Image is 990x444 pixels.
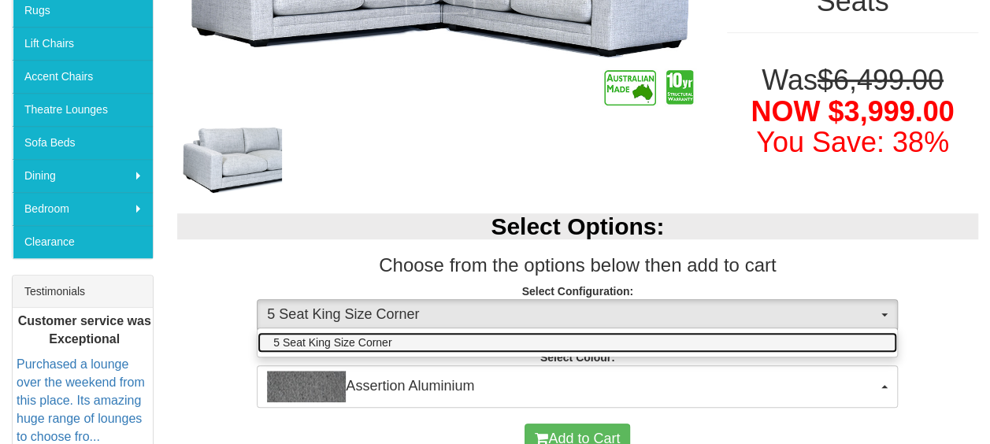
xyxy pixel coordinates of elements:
b: Customer service was Exceptional [18,313,151,345]
span: 5 Seat King Size Corner [273,335,391,350]
a: Dining [13,159,153,192]
del: $6,499.00 [818,64,944,96]
font: You Save: 38% [756,126,949,158]
a: Clearance [13,225,153,258]
span: NOW $3,999.00 [751,95,954,128]
img: Assertion Aluminium [267,371,346,402]
span: 5 Seat King Size Corner [267,305,877,325]
a: Theatre Lounges [13,93,153,126]
a: Bedroom [13,192,153,225]
div: Testimonials [13,276,153,308]
span: Assertion Aluminium [267,371,877,402]
a: Sofa Beds [13,126,153,159]
a: Accent Chairs [13,60,153,93]
h3: Choose from the options below then add to cart [177,255,979,276]
a: Purchased a lounge over the weekend from this place. Its amazing huge range of lounges to choose ... [17,357,145,442]
a: Lift Chairs [13,27,153,60]
b: Select Options: [491,213,664,239]
button: Assertion AluminiumAssertion Aluminium [257,365,898,408]
strong: Select Configuration: [521,285,633,298]
button: 5 Seat King Size Corner [257,299,898,331]
h1: Was [727,65,978,158]
strong: Select Colour: [540,351,615,364]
